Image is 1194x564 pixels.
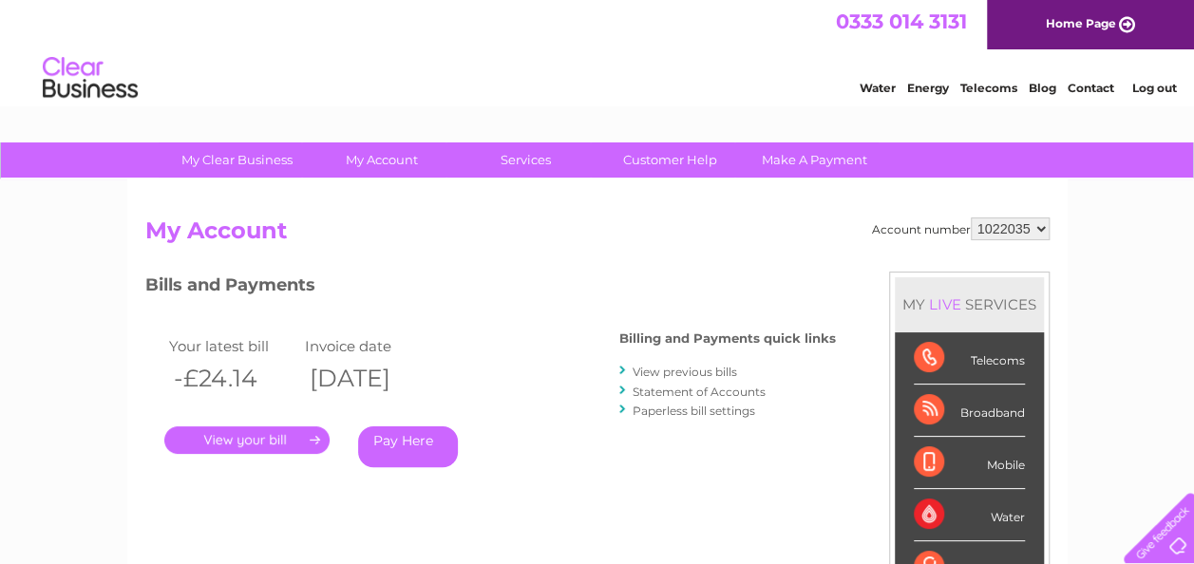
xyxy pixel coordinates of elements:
h2: My Account [145,217,1050,254]
div: MY SERVICES [895,277,1044,331]
div: Broadband [914,385,1025,437]
a: . [164,426,330,454]
th: [DATE] [300,359,437,398]
td: Your latest bill [164,333,301,359]
a: Make A Payment [736,142,893,178]
a: Customer Help [592,142,749,178]
a: Energy [907,81,949,95]
a: Statement of Accounts [633,385,766,399]
a: Services [447,142,604,178]
a: My Clear Business [159,142,315,178]
img: logo.png [42,49,139,107]
td: Invoice date [300,333,437,359]
a: Pay Here [358,426,458,467]
div: Telecoms [914,332,1025,385]
a: Contact [1068,81,1114,95]
div: LIVE [925,295,965,313]
div: Clear Business is a trading name of Verastar Limited (registered in [GEOGRAPHIC_DATA] No. 3667643... [149,10,1047,92]
a: Telecoms [960,81,1017,95]
div: Water [914,489,1025,541]
div: Account number [872,217,1050,240]
h3: Bills and Payments [145,272,836,305]
a: Log out [1131,81,1176,95]
a: View previous bills [633,365,737,379]
a: My Account [303,142,460,178]
a: Water [860,81,896,95]
a: Paperless bill settings [633,404,755,418]
a: Blog [1029,81,1056,95]
th: -£24.14 [164,359,301,398]
a: 0333 014 3131 [836,9,967,33]
div: Mobile [914,437,1025,489]
h4: Billing and Payments quick links [619,331,836,346]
